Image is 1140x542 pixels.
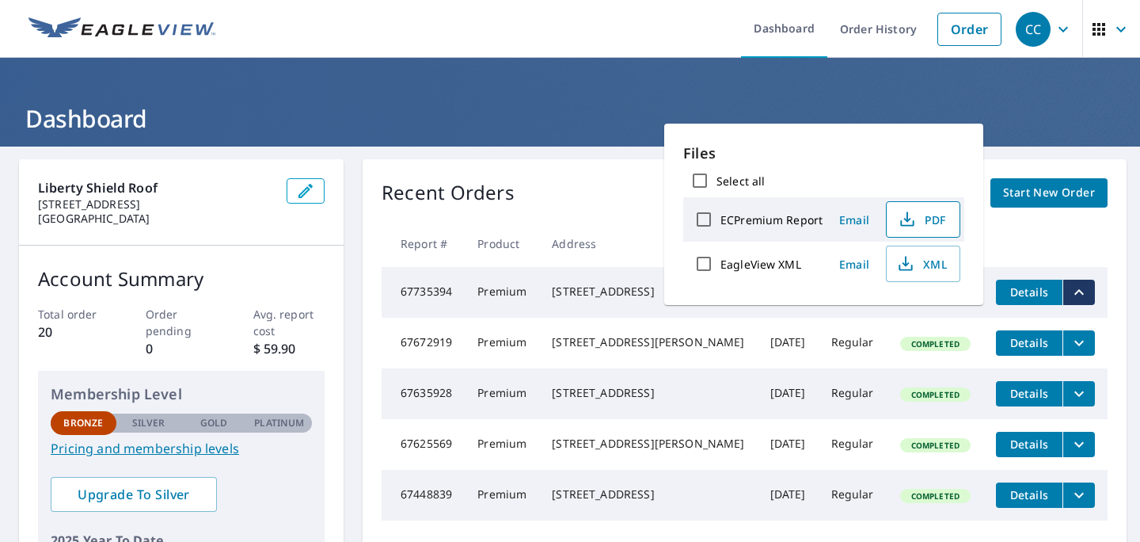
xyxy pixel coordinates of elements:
button: filesDropdownBtn-67635928 [1062,381,1095,406]
span: Start New Order [1003,183,1095,203]
a: Pricing and membership levels [51,439,312,458]
button: filesDropdownBtn-67448839 [1062,483,1095,508]
th: Report # [382,220,465,267]
span: Completed [902,490,969,502]
td: [DATE] [758,419,819,470]
img: EV Logo [28,17,215,41]
p: $ 59.90 [253,339,325,358]
td: 67448839 [382,470,465,521]
label: EagleView XML [720,257,801,272]
button: filesDropdownBtn-67672919 [1062,330,1095,356]
div: [STREET_ADDRESS] [552,487,744,502]
button: detailsBtn-67635928 [996,381,1062,406]
a: Upgrade To Silver [51,477,217,512]
a: Start New Order [990,178,1108,208]
td: Premium [465,267,539,318]
p: Account Summary [38,265,325,293]
span: Details [1005,284,1053,300]
label: ECPremium Report [720,212,823,227]
td: 67672919 [382,318,465,368]
p: [GEOGRAPHIC_DATA] [38,212,274,226]
td: [DATE] [758,318,819,368]
td: Premium [465,318,539,368]
p: Platinum [254,416,304,430]
button: filesDropdownBtn-67625569 [1062,432,1095,457]
button: detailsBtn-67625569 [996,432,1062,457]
div: [STREET_ADDRESS][PERSON_NAME] [552,436,744,452]
p: Files [683,143,964,164]
span: Completed [902,389,969,400]
button: detailsBtn-67735394 [996,280,1062,305]
td: Regular [819,318,887,368]
div: [STREET_ADDRESS] [552,284,744,300]
td: Regular [819,419,887,470]
a: Order [937,13,1001,46]
button: PDF [886,201,960,238]
p: Order pending [146,306,218,339]
td: [DATE] [758,470,819,521]
div: [STREET_ADDRESS][PERSON_NAME] [552,334,744,350]
th: Address [539,220,757,267]
button: detailsBtn-67448839 [996,483,1062,508]
p: Avg. report cost [253,306,325,339]
button: filesDropdownBtn-67735394 [1062,280,1095,305]
p: Gold [200,416,227,430]
h1: Dashboard [19,102,1121,135]
p: Liberty Shield Roof [38,178,274,197]
span: Details [1005,437,1053,452]
span: Completed [902,338,969,349]
p: Membership Level [51,384,312,405]
span: Completed [902,440,969,451]
button: detailsBtn-67672919 [996,330,1062,356]
div: [STREET_ADDRESS] [552,385,744,401]
span: Details [1005,487,1053,502]
td: 67625569 [382,419,465,470]
td: Regular [819,368,887,419]
span: Email [835,257,873,272]
label: Select all [716,174,765,189]
p: 20 [38,323,110,342]
span: PDF [896,210,947,229]
button: Email [829,208,880,232]
p: [STREET_ADDRESS] [38,197,274,212]
p: Bronze [63,416,103,430]
p: Recent Orders [382,178,515,208]
button: Email [829,252,880,277]
button: XML [886,246,960,282]
td: 67735394 [382,267,465,318]
p: Total order [38,306,110,323]
th: Product [465,220,539,267]
span: Details [1005,386,1053,401]
span: XML [896,254,947,273]
td: Premium [465,419,539,470]
span: Email [835,212,873,227]
span: Upgrade To Silver [63,486,204,503]
p: Silver [132,416,165,430]
td: Regular [819,470,887,521]
td: 67635928 [382,368,465,419]
p: 0 [146,339,218,358]
td: [DATE] [758,368,819,419]
span: Details [1005,335,1053,350]
td: Premium [465,470,539,521]
div: CC [1016,12,1051,47]
td: Premium [465,368,539,419]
